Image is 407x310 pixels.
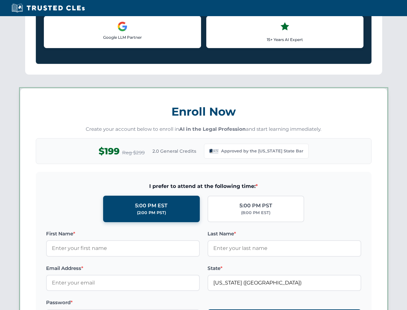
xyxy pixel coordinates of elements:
div: (8:00 PM EST) [241,210,270,216]
img: Google [117,21,128,32]
span: $199 [99,144,120,159]
input: Enter your email [46,275,200,291]
p: Create your account below to enroll in and start learning immediately. [36,126,372,133]
img: Louisiana State Bar [209,147,218,156]
label: State [208,264,361,272]
span: Approved by the [US_STATE] State Bar [221,148,303,154]
input: Enter your first name [46,240,200,256]
label: First Name [46,230,200,238]
div: (2:00 PM PST) [137,210,166,216]
input: Louisiana (LA) [208,275,361,291]
input: Enter your last name [208,240,361,256]
label: Email Address [46,264,200,272]
span: I prefer to attend at the following time: [46,182,361,191]
p: 15+ Years AI Expert [212,36,358,43]
span: 2.0 General Credits [152,148,196,155]
strong: AI in the Legal Profession [179,126,246,132]
label: Last Name [208,230,361,238]
p: Google LLM Partner [49,34,196,40]
img: Trusted CLEs [10,3,87,13]
div: 5:00 PM PST [239,201,272,210]
h3: Enroll Now [36,101,372,122]
label: Password [46,299,200,306]
span: Reg $299 [122,149,145,157]
div: 5:00 PM EST [135,201,168,210]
